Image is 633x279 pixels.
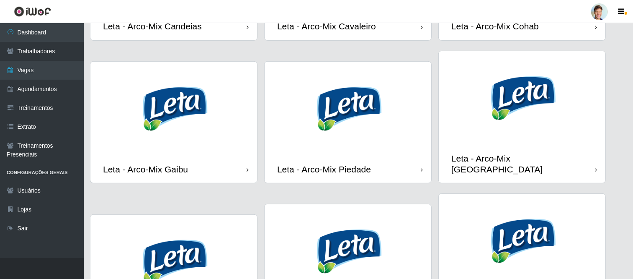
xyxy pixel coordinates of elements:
[90,62,257,183] a: Leta - Arco-Mix Gaibu
[90,62,257,156] img: cardImg
[265,62,431,156] img: cardImg
[451,153,595,174] div: Leta - Arco-Mix [GEOGRAPHIC_DATA]
[277,21,376,31] div: Leta - Arco-Mix Cavaleiro
[439,51,605,183] a: Leta - Arco-Mix [GEOGRAPHIC_DATA]
[265,62,431,183] a: Leta - Arco-Mix Piedade
[103,21,202,31] div: Leta - Arco-Mix Candeias
[451,21,539,31] div: Leta - Arco-Mix Cohab
[439,51,605,145] img: cardImg
[103,164,188,175] div: Leta - Arco-Mix Gaibu
[14,6,51,17] img: CoreUI Logo
[277,164,371,175] div: Leta - Arco-Mix Piedade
